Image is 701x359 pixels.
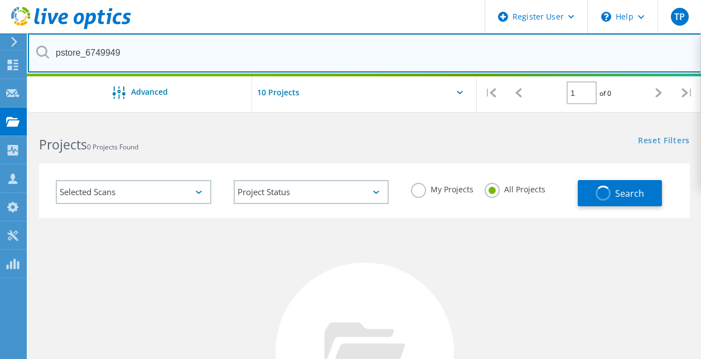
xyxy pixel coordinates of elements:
a: Reset Filters [638,137,690,146]
a: Live Optics Dashboard [11,23,131,31]
span: of 0 [600,89,611,98]
div: | [477,73,505,113]
span: TP [674,12,685,21]
button: Search [578,180,662,206]
b: Projects [39,135,87,153]
div: Project Status [234,180,389,204]
span: Advanced [131,88,168,96]
div: Selected Scans [56,180,211,204]
label: My Projects [411,183,473,193]
span: 0 Projects Found [87,142,138,152]
span: Search [615,187,644,200]
svg: \n [601,12,611,22]
div: | [673,73,701,113]
label: All Projects [485,183,545,193]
